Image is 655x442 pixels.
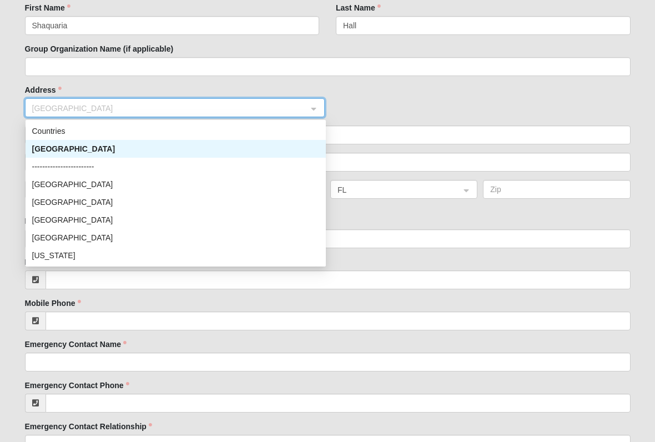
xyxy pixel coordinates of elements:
[337,184,450,196] span: FL
[26,122,326,140] div: Countries
[483,180,630,199] input: Zip
[32,143,319,155] div: [GEOGRAPHIC_DATA]
[25,257,73,268] label: Home Phone
[336,2,381,13] label: Last Name
[26,229,326,247] div: Algeria
[26,140,326,158] div: United States
[25,125,631,144] input: Address Line 1
[25,215,51,227] label: Email
[26,193,326,211] div: Aland Islands
[25,2,70,13] label: First Name
[32,178,319,190] div: [GEOGRAPHIC_DATA]
[25,380,129,391] label: Emergency Contact Phone
[25,84,62,96] label: Address
[32,232,319,244] div: [GEOGRAPHIC_DATA]
[25,43,174,54] label: Group Organization Name (if applicable)
[25,421,152,432] label: Emergency Contact Relationship
[32,102,298,114] span: United States
[26,158,326,175] div: ------------------------
[25,339,127,350] label: Emergency Contact Name
[26,211,326,229] div: Albania
[25,153,631,172] input: Address Line 2
[25,180,325,199] input: City
[26,247,326,264] div: American Samoa
[25,298,81,309] label: Mobile Phone
[32,160,319,173] div: ------------------------
[32,249,319,262] div: [US_STATE]
[32,125,319,137] div: Countries
[32,214,319,226] div: [GEOGRAPHIC_DATA]
[32,196,319,208] div: [GEOGRAPHIC_DATA]
[26,175,326,193] div: Afghanistan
